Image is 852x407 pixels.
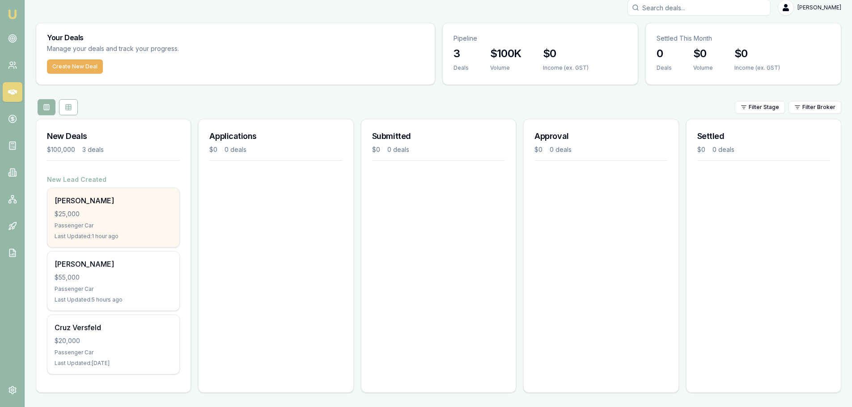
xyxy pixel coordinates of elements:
button: Filter Broker [788,101,841,113]
div: [PERSON_NAME] [55,259,172,269]
h3: Applications [209,130,342,143]
div: Deals [657,64,672,71]
div: Passenger Car [55,285,172,293]
div: 0 deals [225,145,246,154]
div: Income (ex. GST) [734,64,780,71]
span: Filter Broker [802,104,835,111]
div: $0 [209,145,217,154]
div: $100,000 [47,145,75,154]
p: Pipeline [454,34,627,43]
img: emu-icon-u.png [7,9,18,20]
h3: 3 [454,46,469,61]
div: $20,000 [55,336,172,345]
h3: 0 [657,46,672,61]
button: Create New Deal [47,59,103,74]
h3: Submitted [372,130,505,143]
h3: Approval [534,130,667,143]
div: 0 deals [712,145,734,154]
button: Filter Stage [735,101,785,113]
div: Deals [454,64,469,71]
div: 0 deals [550,145,572,154]
div: Last Updated: [DATE] [55,360,172,367]
div: $0 [697,145,705,154]
div: Last Updated: 5 hours ago [55,296,172,303]
div: Volume [693,64,713,71]
div: $0 [534,145,543,154]
h3: Your Deals [47,34,424,41]
div: Last Updated: 1 hour ago [55,233,172,240]
h4: New Lead Created [47,175,180,184]
div: 3 deals [82,145,104,154]
div: Volume [490,64,521,71]
h3: New Deals [47,130,180,143]
div: $25,000 [55,210,172,218]
div: $0 [372,145,380,154]
h3: $0 [734,46,780,61]
p: Settled This Month [657,34,830,43]
div: 0 deals [387,145,409,154]
div: Passenger Car [55,349,172,356]
div: $55,000 [55,273,172,282]
span: Filter Stage [749,104,779,111]
div: [PERSON_NAME] [55,195,172,206]
div: Cruz Versfeld [55,322,172,333]
h3: $100K [490,46,521,61]
div: Passenger Car [55,222,172,229]
h3: Settled [697,130,830,143]
p: Manage your deals and track your progress. [47,44,276,54]
h3: $0 [693,46,713,61]
h3: $0 [543,46,589,61]
span: [PERSON_NAME] [797,4,841,11]
div: Income (ex. GST) [543,64,589,71]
